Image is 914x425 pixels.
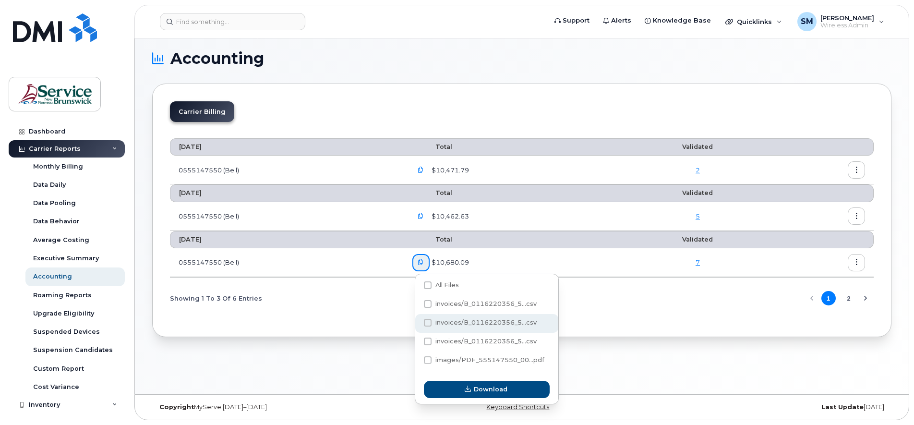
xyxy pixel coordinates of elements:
strong: Last Update [821,403,864,411]
th: Validated [625,231,770,248]
th: Validated [625,184,770,202]
strong: Copyright [159,403,194,411]
span: $10,471.79 [430,166,469,175]
span: invoices/B_0116220356_555147550_20072025_MOB.csv [424,321,537,328]
span: invoices/B_0116220356_5...csv [435,300,537,307]
th: Validated [625,138,770,156]
a: 2 [696,166,700,174]
th: [DATE] [170,138,404,156]
td: 0555147550 (Bell) [170,248,404,277]
td: 0555147550 (Bell) [170,156,404,184]
button: Page 1 [821,291,836,305]
td: 0555147550 (Bell) [170,202,404,231]
a: Keyboard Shortcuts [486,403,549,411]
span: images/PDF_555147550_006_0000000000.pdf [424,358,544,365]
span: invoices/B_0116220356_5...csv [435,338,537,345]
a: 5 [696,212,700,220]
span: $10,680.09 [430,258,469,267]
span: Download [474,385,507,394]
button: Page 2 [842,291,856,305]
th: [DATE] [170,184,404,202]
span: Total [412,143,452,150]
span: images/PDF_555147550_00...pdf [435,356,544,364]
span: All Files [435,281,459,289]
span: Total [412,189,452,196]
span: Showing 1 To 3 Of 6 Entries [170,291,262,305]
div: MyServe [DATE]–[DATE] [152,403,398,411]
span: invoices/B_0116220356_5...csv [435,319,537,326]
th: [DATE] [170,231,404,248]
button: Next Page [858,291,873,305]
span: invoices/B_0116220356_555147550_20072025_ACC.csv [424,302,537,309]
span: Total [412,236,452,243]
button: Download [424,381,550,398]
div: [DATE] [645,403,891,411]
a: 7 [696,258,700,266]
span: Accounting [170,51,264,66]
span: $10,462.63 [430,212,469,221]
span: invoices/B_0116220356_555147550_20072025_DTL.csv [424,340,537,347]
